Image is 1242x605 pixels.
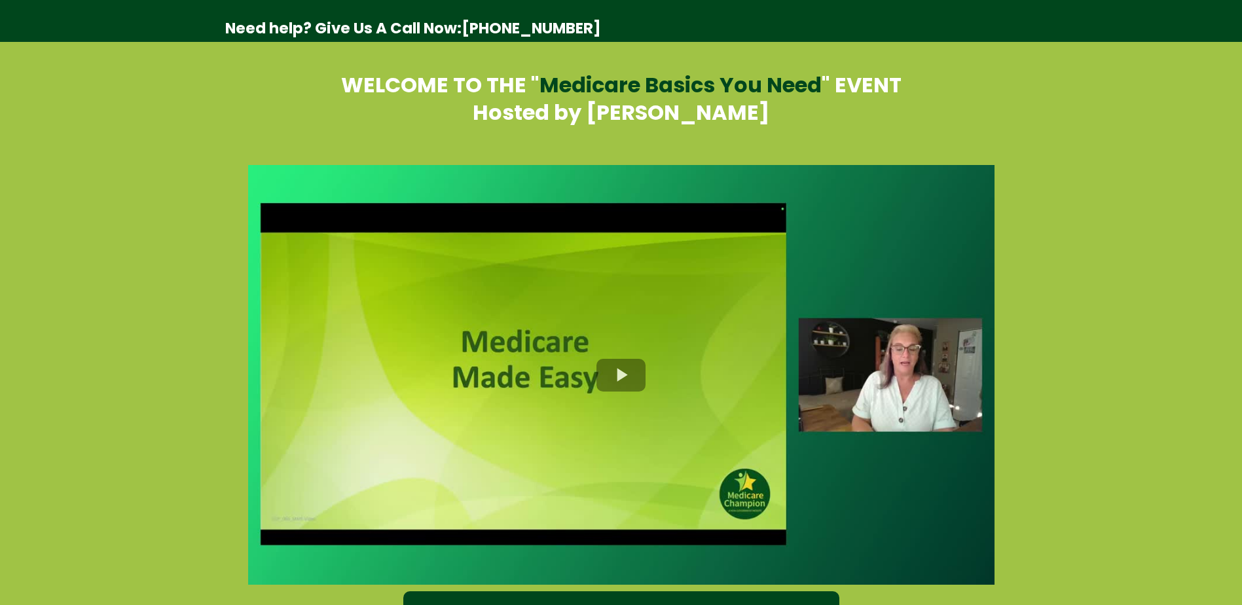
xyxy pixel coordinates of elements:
h1: Hosted by [PERSON_NAME] [242,99,1001,126]
strong: Need help? Give Us A Call Now: [225,18,462,39]
a: [PHONE_NUMBER] [462,18,601,39]
strong: Medicare Basics You Need [539,70,822,100]
h1: WELCOME TO THE " " EVENT [242,71,1001,99]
